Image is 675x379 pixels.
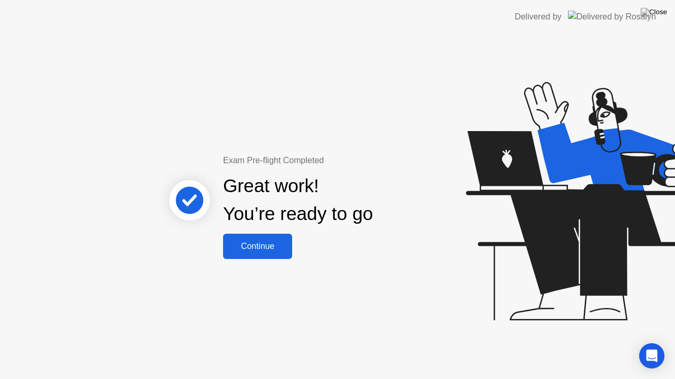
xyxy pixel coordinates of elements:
div: Delivered by [515,11,562,23]
img: Close [641,8,667,16]
div: Continue [226,242,289,251]
button: Continue [223,234,292,259]
div: Great work! You’re ready to go [223,172,373,228]
div: Exam Pre-flight Completed [223,154,441,167]
div: Open Intercom Messenger [639,343,664,368]
img: Delivered by Rosalyn [568,11,656,23]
